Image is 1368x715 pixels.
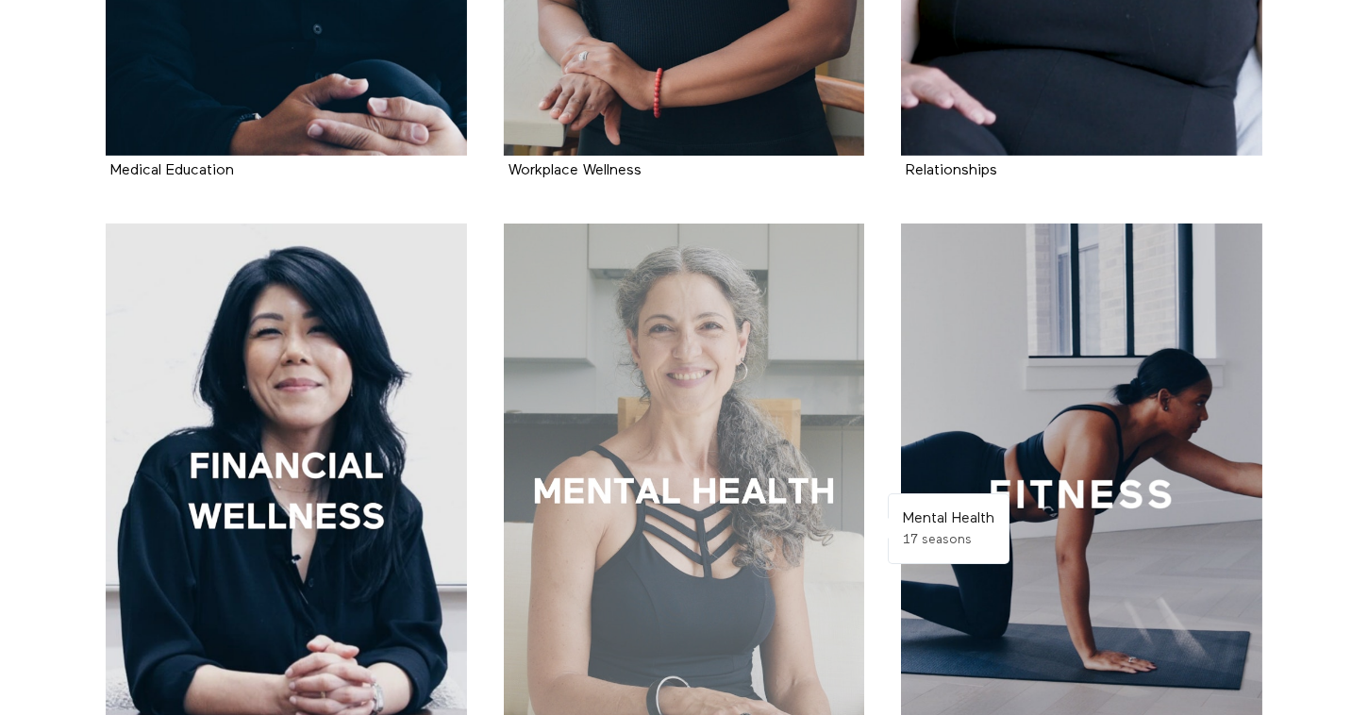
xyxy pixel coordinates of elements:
strong: Medical Education [110,163,234,178]
strong: Mental Health [903,511,994,526]
a: Workplace Wellness [509,163,642,177]
a: Relationships [906,163,997,177]
a: Medical Education [110,163,234,177]
strong: Relationships [906,163,997,178]
strong: Workplace Wellness [509,163,642,178]
span: 17 seasons [903,533,972,546]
